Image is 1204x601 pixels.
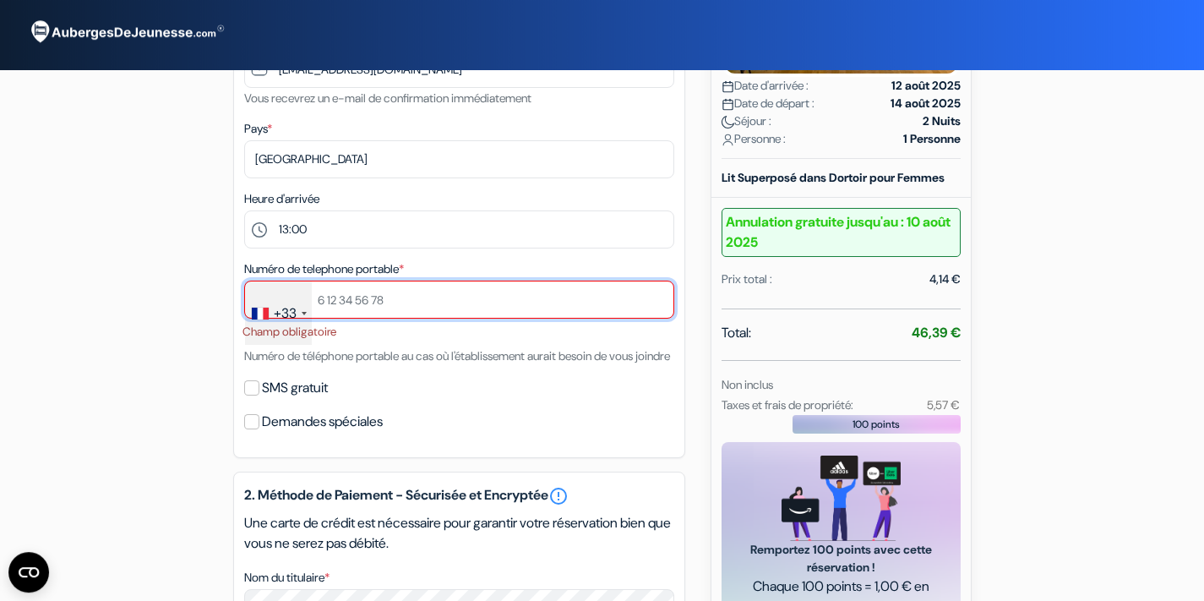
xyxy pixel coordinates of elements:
[244,120,272,138] label: Pays
[20,9,232,55] img: AubergesDeJeunesse.com
[722,116,734,128] img: moon.svg
[244,486,674,506] h5: 2. Méthode de Paiement - Sécurisée et Encryptée
[244,569,330,587] label: Nom du titulaire
[722,323,751,343] span: Total:
[891,77,961,95] strong: 12 août 2025
[912,324,961,341] strong: 46,39 €
[929,270,961,288] div: 4,14 €
[245,281,312,345] div: France: +33
[722,112,771,130] span: Séjour :
[722,270,772,288] div: Prix total :
[244,190,319,208] label: Heure d'arrivée
[548,486,569,506] a: error_outline
[244,513,674,554] p: Une carte de crédit est nécessaire pour garantir votre réservation bien que vous ne serez pas déb...
[262,410,383,434] label: Demandes spéciales
[722,170,945,185] b: Lit Superposé dans Dortoir pour Femmes
[782,456,901,541] img: gift_card_hero_new.png
[891,95,961,112] strong: 14 août 2025
[853,417,900,432] span: 100 points
[244,90,531,106] small: Vous recevrez un e-mail de confirmation immédiatement
[923,112,961,130] strong: 2 Nuits
[722,98,734,111] img: calendar.svg
[722,377,773,392] small: Non inclus
[722,397,853,413] small: Taxes et frais de propriété:
[722,80,734,93] img: calendar.svg
[244,348,670,363] small: Numéro de téléphone portable au cas où l'établissement aurait besoin de vous joindre
[274,303,297,324] div: +33
[722,208,961,257] b: Annulation gratuite jusqu'au : 10 août 2025
[722,77,809,95] span: Date d'arrivée :
[244,281,674,319] input: 6 12 34 56 78
[742,541,940,576] span: Remportez 100 points avec cette réservation !
[8,552,49,593] button: CMP-Widget öffnen
[242,324,674,341] li: Champ obligatoire
[722,95,814,112] span: Date de départ :
[927,397,960,413] small: 5,57 €
[722,134,734,146] img: user_icon.svg
[722,130,786,148] span: Personne :
[262,376,328,400] label: SMS gratuit
[903,130,961,148] strong: 1 Personne
[244,260,404,278] label: Numéro de telephone portable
